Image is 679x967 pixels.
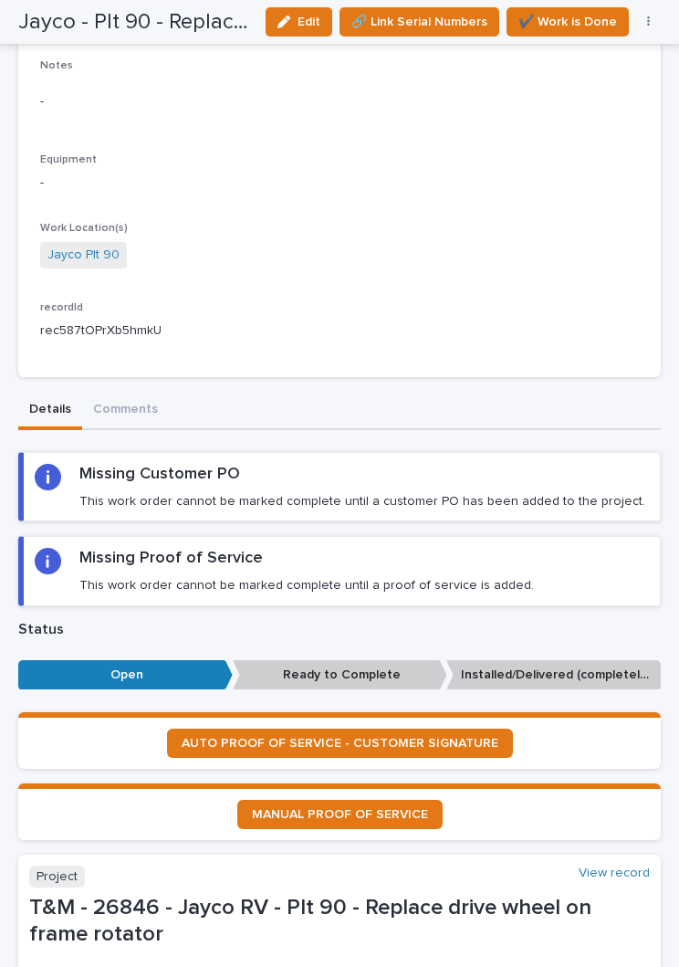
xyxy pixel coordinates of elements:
span: MANUAL PROOF OF SERVICE [252,808,428,821]
button: Comments [82,392,169,430]
button: 🔗 Link Serial Numbers [339,7,499,37]
span: 🔗 Link Serial Numbers [351,11,487,33]
p: rec587tOPrXb5hmkU [40,321,639,341]
p: - [40,173,639,193]
button: Edit [266,7,332,37]
p: Status [18,621,661,638]
p: Open [18,660,233,690]
h2: Jayco - Plt 90 - Replace drive wheel on frame rotator [18,9,251,36]
button: ✔️ Work is Done [507,7,629,37]
span: Work Location(s) [40,223,128,234]
a: View record [579,866,650,881]
p: - [40,92,639,111]
span: Equipment [40,154,97,165]
span: Edit [298,14,320,30]
span: recordId [40,302,83,313]
span: AUTO PROOF OF SERVICE - CUSTOMER SIGNATURE [182,737,498,750]
a: AUTO PROOF OF SERVICE - CUSTOMER SIGNATURE [167,729,513,758]
a: Jayco Plt 90 [47,246,120,265]
p: Installed/Delivered (completely done) [446,660,661,690]
p: Ready to Complete [233,660,447,690]
p: T&M - 26846 - Jayco RV - Plt 90 - Replace drive wheel on frame rotator [29,895,650,948]
p: Project [29,866,85,888]
span: Notes [40,60,73,71]
a: MANUAL PROOF OF SERVICE [237,800,443,829]
button: Details [18,392,82,430]
h2: Missing Customer PO [79,464,240,486]
p: This work order cannot be marked complete until a proof of service is added. [79,577,534,594]
span: ✔️ Work is Done [518,11,617,33]
p: This work order cannot be marked complete until a customer PO has been added to the project. [79,493,645,510]
h2: Missing Proof of Service [79,548,263,570]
